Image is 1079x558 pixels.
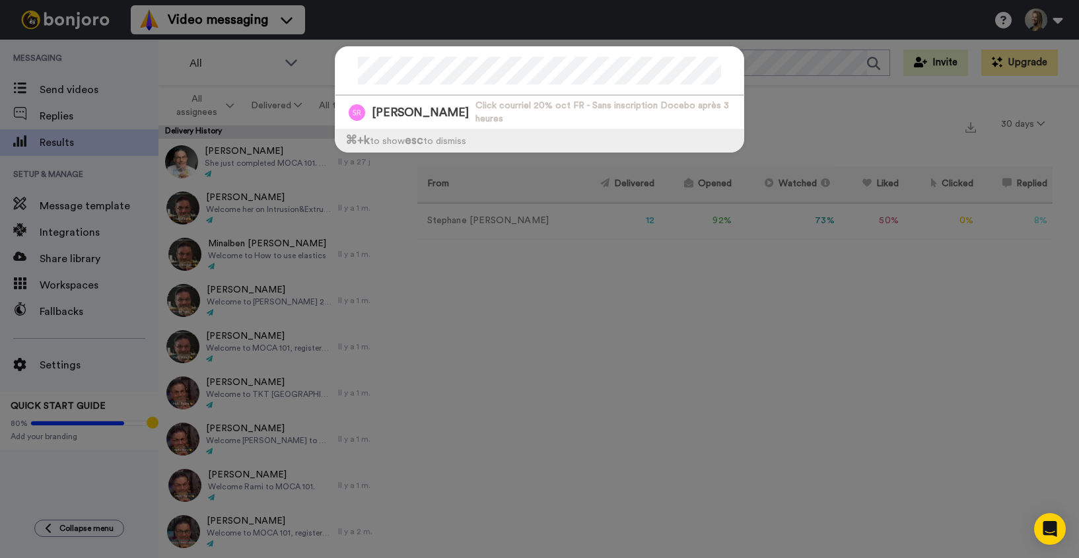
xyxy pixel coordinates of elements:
span: [PERSON_NAME] [372,104,469,121]
div: to show to dismiss [335,129,744,152]
span: ⌘ +k [345,135,370,146]
span: esc [405,135,423,146]
img: Image of Suzie Rancourt [349,104,365,121]
a: Image of Suzie Rancourt[PERSON_NAME]Click courriel 20% oct FR - Sans inscription Docebo après 3 h... [335,96,744,129]
div: Open Intercom Messenger [1034,513,1066,545]
span: Click courriel 20% oct FR - Sans inscription Docebo après 3 heures [475,99,744,125]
